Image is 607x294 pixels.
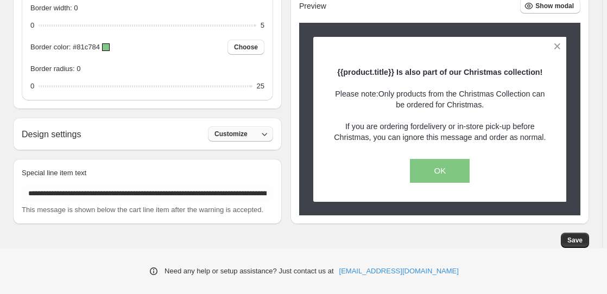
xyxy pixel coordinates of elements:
[410,159,470,183] button: OK
[234,43,258,52] span: Choose
[561,233,589,248] button: Save
[30,21,34,29] span: 0
[567,236,583,245] span: Save
[369,133,546,142] span: , you can ignore this message and order as normal.
[30,82,34,90] span: 0
[22,206,263,214] span: This message is shown below the cart line item after the warning is accepted.
[22,169,86,177] span: Special line item text
[30,4,78,12] span: Border width: 0
[30,65,81,73] span: Border radius: 0
[30,42,100,53] p: Border color: #81c784
[257,81,264,92] div: 25
[4,9,246,91] body: Rich Text Area. Press ALT-0 for help.
[227,40,264,55] button: Choose
[535,2,574,10] span: Show modal
[22,129,81,139] h2: Design settings
[335,90,378,98] span: Please note:
[378,90,545,109] span: Only products from the Christmas Collection can be ordered for Christmas.
[337,68,542,76] strong: {{product.title}} Is also part of our Christmas collection!
[214,130,248,138] span: Customize
[208,126,273,142] button: Customize
[334,122,535,142] span: delivery or in-store pick-up before Christmas
[345,122,420,131] span: If you are ordering for
[261,20,264,31] div: 5
[299,2,326,11] h2: Preview
[339,266,459,277] a: [EMAIL_ADDRESS][DOMAIN_NAME]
